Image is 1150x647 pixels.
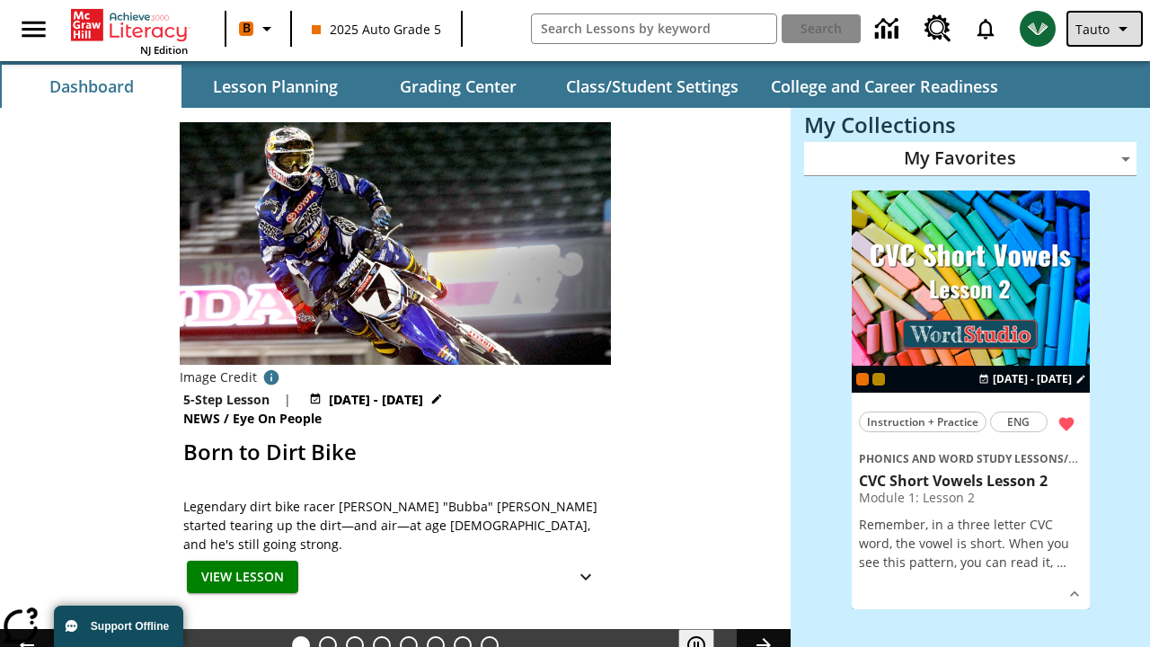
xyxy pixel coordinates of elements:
span: | [284,390,291,409]
button: Show Details [568,561,604,594]
div: Current Class [856,373,869,386]
button: Credit: Rick Scuteri/AP Images [257,365,286,390]
button: Profile/Settings [1066,11,1143,47]
span: B [243,17,251,40]
button: Lesson Planning [185,65,365,108]
a: Home [71,7,188,43]
h3: My Collections [804,112,1137,137]
span: Phonics and Word Study Lessons [859,451,1064,466]
button: ENG [990,412,1048,432]
button: Boost Class color is orange. Change class color [232,13,285,45]
button: Remove from Favorites [1050,408,1083,440]
h2: Born to Dirt Bike [183,436,607,468]
button: Support Offline [54,606,183,647]
p: 5-Step Lesson [183,390,270,409]
span: Legendary dirt bike racer James "Bubba" Stewart started tearing up the dirt—and air—at age 4, and... [183,497,607,554]
a: Notifications [962,5,1009,52]
span: News [183,409,224,429]
a: Data Center [864,4,914,54]
span: 2025 Auto Grade 5 [312,20,441,39]
div: New 2025 class [872,373,885,386]
span: / [1064,449,1078,466]
button: Grading Center [368,65,548,108]
button: Show Details [1061,581,1088,607]
span: Eye On People [233,409,325,429]
button: Open side menu [7,3,60,56]
p: Image Credit [180,368,257,386]
span: NJ Edition [140,43,188,57]
span: / [224,410,229,427]
div: Home [71,5,188,57]
span: [DATE] - [DATE] [329,390,423,409]
img: Motocross racer James Stewart flies through the air on his dirt bike. [180,122,611,365]
button: College and Career Readiness [756,65,1013,108]
button: Dashboard [2,65,181,108]
img: avatar image [1020,11,1056,47]
div: lesson details [852,191,1090,610]
span: … [1057,554,1066,571]
input: search field [532,14,777,43]
button: Aug 27 - Aug 27 Choose Dates [975,371,1090,387]
a: Resource Center, Will open in new tab [914,4,962,53]
button: View Lesson [187,561,298,594]
span: Support Offline [91,620,169,633]
span: ENG [1007,412,1030,431]
button: Aug 26 - Aug 26 Choose Dates [305,390,447,409]
span: Instruction + Practice [867,412,978,431]
button: Class/Student Settings [552,65,753,108]
span: Tauto [1075,20,1110,39]
span: Topic: Phonics and Word Study Lessons/CVC Short Vowels [859,448,1083,468]
div: My Favorites [804,142,1137,176]
button: Select a new avatar [1009,5,1066,52]
button: Instruction + Practice [859,412,986,432]
span: [DATE] - [DATE] [993,371,1072,387]
p: Remember, in a three letter CVC word, the vowel is short. When you see this pattern, you can read... [859,515,1083,572]
h3: CVC Short Vowels Lesson 2 [859,472,1083,491]
div: Legendary dirt bike racer [PERSON_NAME] "Bubba" [PERSON_NAME] started tearing up the dirt—and air... [183,497,607,554]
